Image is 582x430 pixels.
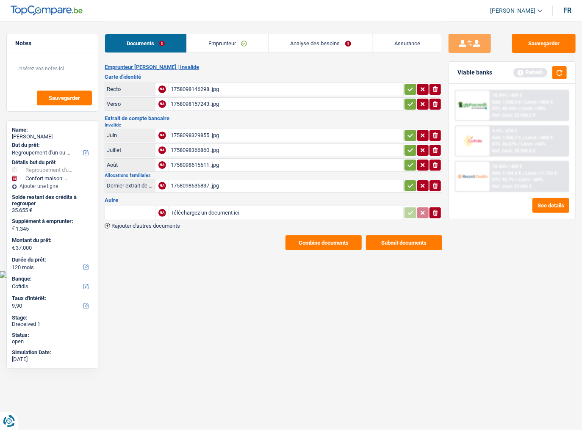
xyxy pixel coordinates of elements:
label: But du prêt: [12,142,91,149]
h2: Emprunteur [PERSON_NAME] | Invalide [105,64,442,71]
div: Verso [107,101,153,107]
div: 1758098329855..jpg [171,129,402,142]
div: NA [158,132,166,139]
div: 10.99% | 499 € [492,93,522,98]
div: Name: [12,127,93,133]
span: / [518,106,520,111]
button: Sauvegarder [37,91,92,105]
span: Limit: <60% [518,177,543,182]
label: Montant du prêt: [12,237,91,244]
div: 1758098635837..jpg [171,179,402,192]
h2: Invalide [105,123,442,127]
span: € [12,245,15,251]
a: Emprunteur [187,34,269,52]
button: Sauvegarder [512,34,576,53]
img: TopCompare Logo [11,6,83,16]
span: Limit: <60% [521,141,546,147]
h5: Notes [15,40,89,47]
img: Cofidis [458,134,488,149]
div: Août [107,162,153,168]
div: Ref. Cost: 21 405 € [492,184,532,189]
div: 35.655 € [12,207,93,214]
span: NAI: 1 506,7 € [492,135,521,141]
span: Limit: >1.153 € [525,171,557,176]
span: Sauvegarder [49,95,80,101]
div: Stage: [12,314,93,321]
div: Dreceived 1 [12,321,93,328]
div: 1758098157243..jpg [171,98,402,110]
div: 10.45% | 489 € [492,164,522,169]
div: NA [158,85,166,93]
h3: Autre [105,197,442,203]
div: Ref. Cost: 20 208,6 € [492,148,535,154]
div: NA [158,182,166,190]
div: open [12,338,93,345]
span: / [522,171,524,176]
span: / [515,177,517,182]
label: Taux d'intérêt: [12,295,91,302]
a: Analyse des besoins [269,34,373,52]
div: Ajouter une ligne [12,183,93,189]
div: Recto [107,86,153,92]
div: fr [563,6,571,14]
a: Assurance [373,34,442,52]
div: [DATE] [12,356,93,363]
button: Combine documents [285,235,362,250]
div: [PERSON_NAME] [12,133,93,140]
span: DTI: 36.67% [492,141,517,147]
div: 1758098366860..jpg [171,144,402,157]
div: Viable banks [457,69,492,76]
img: AlphaCredit [458,101,488,110]
span: Limit: >850 € [525,99,553,105]
label: Banque: [12,276,91,282]
div: Juillet [107,147,153,153]
span: [PERSON_NAME] [490,7,535,14]
span: DTI: 40.16% [492,106,517,111]
span: Limit: <50% [521,106,546,111]
div: 9.9% | 478 € [492,128,517,134]
div: Ref. Cost: 22 588,2 € [492,113,535,118]
div: Simulation Date: [12,349,93,356]
div: 1758098146298..jpg [171,83,402,96]
span: / [522,135,524,141]
span: NAI: 1 330,3 € [492,99,521,105]
a: Documents [105,34,186,52]
div: Status: [12,332,93,339]
div: Détails but du prêt [12,159,93,166]
button: See details [532,198,569,213]
div: NA [158,209,166,217]
span: Rajouter d'autres documents [111,223,180,229]
a: [PERSON_NAME] [483,4,543,18]
div: NA [158,146,166,154]
div: Juin [107,132,153,138]
button: Submit documents [366,235,442,250]
span: € [12,225,15,232]
span: / [518,141,520,147]
div: Refresh [513,68,547,77]
span: Limit: >800 € [525,135,553,141]
div: 1758098615611..jpg [171,159,402,171]
span: DTI: 42.7% [492,177,514,182]
div: NA [158,161,166,169]
label: Durée du prêt: [12,256,91,263]
div: NA [158,100,166,108]
h2: Allocations familiales [105,173,442,178]
div: Solde restant des crédits à regrouper [12,194,93,207]
h3: Carte d'identité [105,74,442,80]
label: Supplément à emprunter: [12,218,91,225]
h3: Extrait de compte bancaire [105,116,442,121]
span: / [522,99,524,105]
div: Dernier extrait de compte pour vos allocations familiales [107,182,153,189]
img: Record Credits [458,169,488,184]
span: NAI: 1 184,4 € [492,171,521,176]
button: Rajouter d'autres documents [105,223,180,229]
